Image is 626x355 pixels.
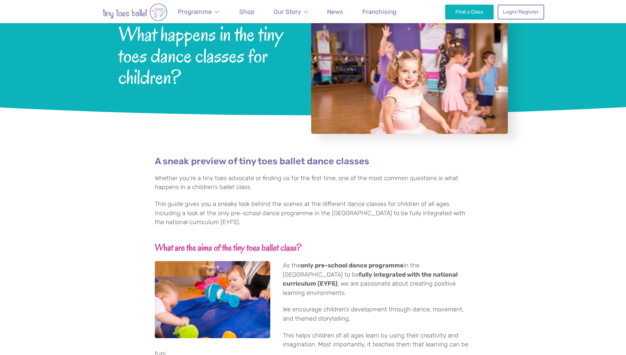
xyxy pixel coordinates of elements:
[155,200,472,227] p: This guide gives you a sneaky look behind the scenes at the different dance classes for children ...
[155,156,369,167] strong: A sneak preview of tiny toes ballet dance classes
[270,4,311,20] a: Our Story
[362,8,396,16] span: Franchising
[178,8,212,16] span: Programme
[359,4,400,20] a: Franchising
[327,8,343,16] span: News
[324,4,346,20] a: News
[301,262,404,269] strong: only pre-school dance programme
[155,261,270,338] img: dance helps babies development
[498,5,544,19] a: Login/Register
[175,4,222,20] a: Programme
[274,8,301,16] span: Our Story
[283,271,458,288] strong: fully integrated with the national curriculum (EYFS)
[155,261,472,297] p: As the in the [GEOGRAPHIC_DATA] to be , we are passionate about creating positive learning enviro...
[155,174,472,192] p: Whether you’re a tiny toes advocate or finding us for the first time, one of the most common ques...
[155,305,472,323] p: We encourage children’s development through dance, movement, and themed storytelling.
[82,3,188,21] img: tiny toes ballet
[236,4,258,20] a: Shop
[239,8,254,16] span: Shop
[155,241,301,254] strong: What are the aims of the tiny toes ballet class?
[118,22,294,88] span: What happens in the tiny toes dance classes for children?
[445,5,494,19] a: Find a Class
